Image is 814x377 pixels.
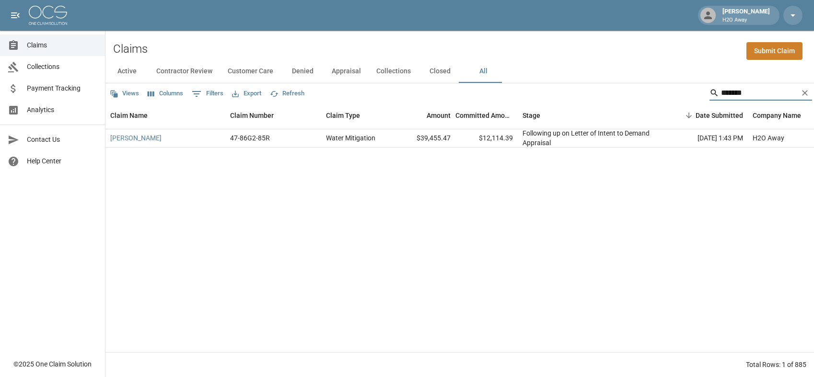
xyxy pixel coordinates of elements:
div: Claim Type [326,102,360,129]
button: Contractor Review [149,60,220,83]
div: Claim Type [321,102,393,129]
button: Customer Care [220,60,281,83]
div: Amount [427,102,451,129]
button: Appraisal [324,60,369,83]
button: Sort [682,109,696,122]
div: H2O Away [753,133,784,143]
div: Water Mitigation [326,133,375,143]
div: $39,455.47 [393,129,455,148]
button: All [462,60,505,83]
div: Committed Amount [455,102,518,129]
div: Date Submitted [696,102,743,129]
button: Refresh [267,86,307,101]
button: Export [230,86,264,101]
h2: Claims [113,42,148,56]
div: Committed Amount [455,102,513,129]
img: ocs-logo-white-transparent.png [29,6,67,25]
button: Select columns [145,86,186,101]
div: Claim Name [110,102,148,129]
button: Closed [419,60,462,83]
div: Following up on Letter of Intent to Demand Appraisal [523,128,657,148]
button: open drawer [6,6,25,25]
div: Date Submitted [662,102,748,129]
button: Collections [369,60,419,83]
div: © 2025 One Claim Solution [13,359,92,369]
span: Claims [27,40,97,50]
div: Stage [523,102,540,129]
div: $12,114.39 [455,129,518,148]
div: Amount [393,102,455,129]
button: Clear [798,86,812,100]
div: dynamic tabs [105,60,814,83]
button: Active [105,60,149,83]
span: Payment Tracking [27,83,97,93]
div: [PERSON_NAME] [719,7,774,24]
button: Denied [281,60,324,83]
span: Collections [27,62,97,72]
span: Contact Us [27,135,97,145]
a: Submit Claim [746,42,802,60]
a: [PERSON_NAME] [110,133,162,143]
span: Analytics [27,105,97,115]
p: H2O Away [722,16,770,24]
div: 47-86G2-85R [230,133,270,143]
div: Stage [518,102,662,129]
div: [DATE] 1:43 PM [662,129,748,148]
button: Views [107,86,141,101]
button: Show filters [189,86,226,102]
div: Claim Number [230,102,274,129]
div: Company Name [753,102,801,129]
div: Claim Number [225,102,321,129]
span: Help Center [27,156,97,166]
div: Search [709,85,812,103]
div: Claim Name [105,102,225,129]
div: Total Rows: 1 of 885 [746,360,806,369]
